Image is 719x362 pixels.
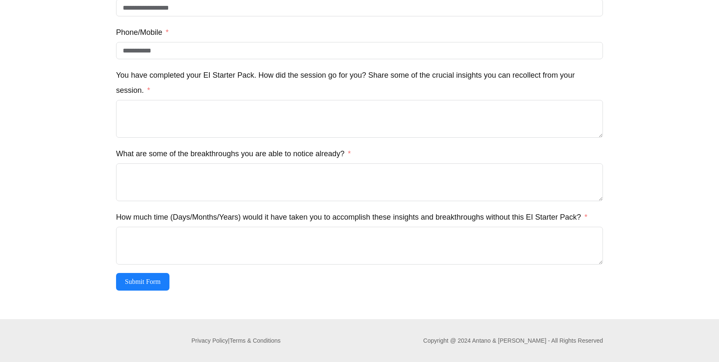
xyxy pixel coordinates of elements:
[116,163,603,201] textarea: What are some of the breakthroughs you are able to notice already?
[116,210,587,225] label: How much time (Days/Months/Years) would it have taken you to accomplish these insights and breakt...
[116,68,603,98] label: You have completed your EI Starter Pack. How did the session go for you? Share some of the crucia...
[116,100,603,138] textarea: You have completed your EI Starter Pack. How did the session go for you? Share some of the crucia...
[116,227,603,265] textarea: How much time (Days/Months/Years) would it have taken you to accomplish these insights and breakt...
[116,335,356,346] p: |
[230,337,280,344] a: Terms & Conditions
[116,146,351,161] label: What are some of the breakthroughs you are able to notice already?
[116,42,603,59] input: Phone/Mobile
[423,335,603,346] p: Copyright @ 2024 Antano & [PERSON_NAME] - All Rights Reserved
[191,337,228,344] a: Privacy Policy
[116,25,169,40] label: Phone/Mobile
[116,273,169,291] button: Submit Form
